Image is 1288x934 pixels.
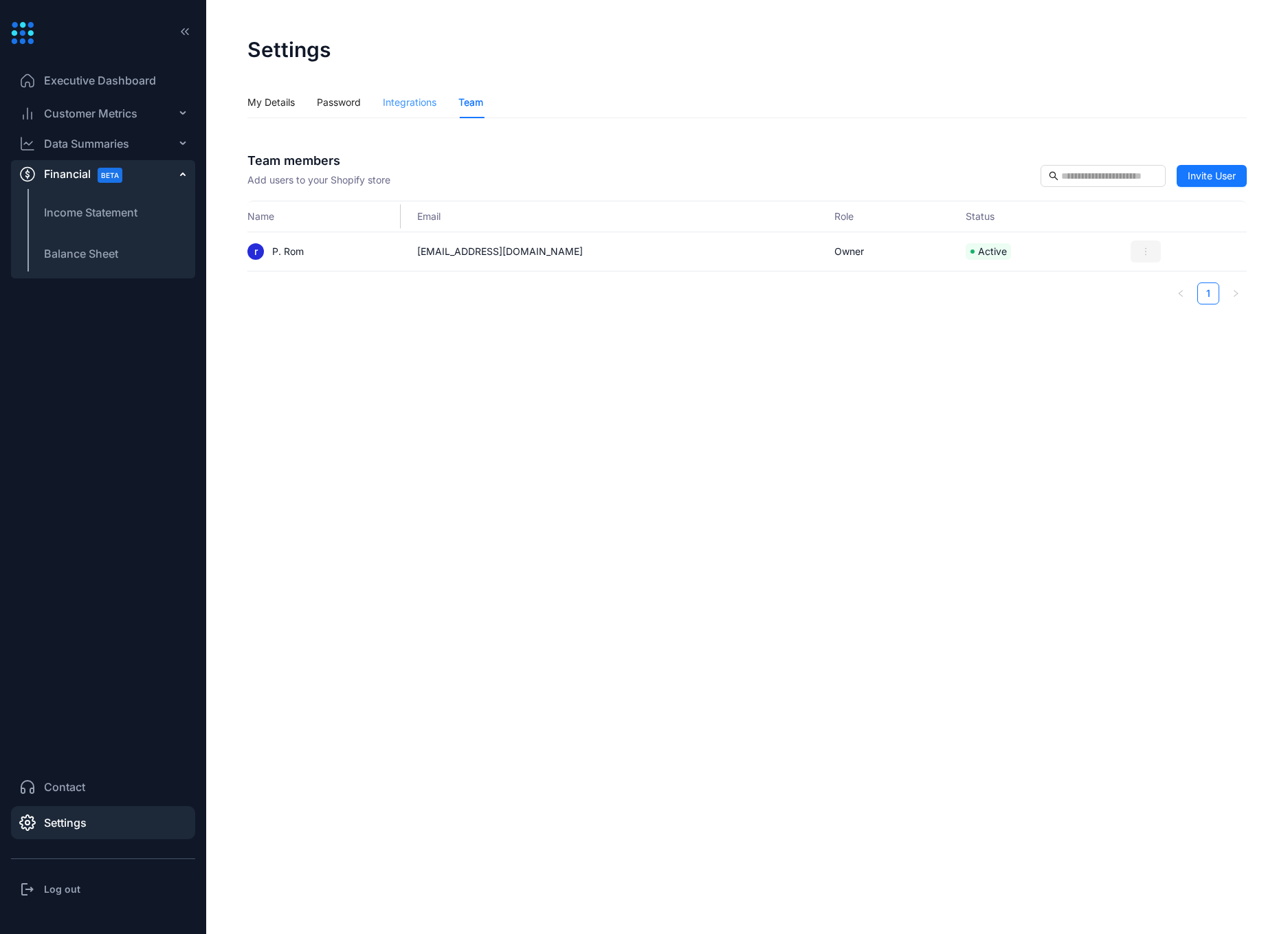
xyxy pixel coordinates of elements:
span: BETA [98,168,122,183]
li: 1 [1197,282,1219,304]
div: Password [317,95,361,110]
header: Settings [227,21,1267,78]
span: left [1177,289,1185,298]
span: Contact [44,779,85,795]
button: right [1225,282,1247,304]
button: more [1131,241,1161,263]
td: Owner [818,232,949,271]
button: Invite User [1177,165,1247,187]
span: Customer Metrics [44,105,137,122]
div: My Details [247,95,295,110]
span: Add users to your Shopify store [247,173,390,187]
span: Financial [44,159,135,190]
li: Next Page [1225,282,1247,304]
span: r [254,245,258,258]
a: 1 [1198,283,1219,304]
div: Integrations [383,95,436,110]
div: Data Summaries [44,135,129,152]
button: left [1170,282,1192,304]
td: [EMAIL_ADDRESS][DOMAIN_NAME] [401,232,818,271]
li: Previous Page [1170,282,1192,304]
h3: Log out [44,882,80,896]
th: Name [247,201,401,232]
span: search [1049,171,1058,181]
h6: Team members [247,151,390,170]
span: Balance Sheet [44,245,118,262]
th: Email [401,201,818,232]
div: Team [458,95,483,110]
span: Settings [44,814,87,831]
div: P. Rom [247,243,384,260]
span: Active [966,243,1011,260]
span: right [1232,289,1240,298]
span: Invite User [1188,168,1236,184]
th: Role [818,201,949,232]
span: Executive Dashboard [44,72,156,89]
th: Status [949,201,1114,232]
span: Income Statement [44,204,137,221]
